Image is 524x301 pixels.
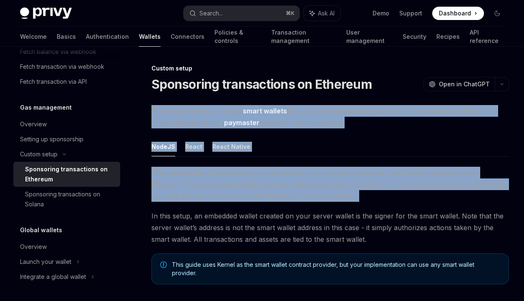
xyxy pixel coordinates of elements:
a: Security [403,27,426,47]
svg: Note [160,261,167,268]
span: ⌘ K [286,10,295,17]
h5: Gas management [20,103,72,113]
a: Recipes [436,27,460,47]
button: NodeJS [151,137,175,156]
a: Sponsoring transactions on Solana [13,187,120,212]
img: dark logo [20,8,72,19]
a: Setting up sponsorship [13,132,120,147]
button: Open in ChatGPT [423,77,495,91]
div: Sponsoring transactions on Solana [25,189,115,209]
div: Overview [20,242,47,252]
a: Basics [57,27,76,47]
a: Wallets [139,27,161,47]
a: Fetch transaction via webhook [13,59,120,74]
a: Dashboard [432,7,484,20]
button: Toggle dark mode [491,7,504,20]
h1: Sponsoring transactions on Ethereum [151,77,372,92]
span: Privy makes it easy to create for your users to sponsor gas fees for transactions on Ethereum. Th... [151,105,509,128]
span: Dashboard [439,9,471,18]
div: Integrate a global wallet [20,272,86,282]
a: Welcome [20,27,47,47]
div: Launch your wallet [20,257,71,267]
a: Overview [13,239,120,254]
span: Open in ChatGPT [439,80,490,88]
button: React [185,137,202,156]
button: React Native [212,137,250,156]
div: Search... [199,8,223,18]
span: This guide explains how to use smart wallets from your server to sponsor gas fees for transaction... [151,167,509,202]
div: Custom setup [151,64,509,73]
a: Overview [13,117,120,132]
a: Demo [373,9,389,18]
div: Sponsoring transactions on Ethereum [25,164,115,184]
a: Policies & controls [214,27,261,47]
a: Support [399,9,422,18]
a: User management [346,27,393,47]
span: This guide uses Kernel as the smart wallet contract provider, but your implementation can use any... [172,261,500,277]
div: Fetch transaction via API [20,77,87,87]
button: Ask AI [304,6,340,21]
strong: smart wallets [243,107,287,115]
a: Connectors [171,27,204,47]
a: Sponsoring transactions on Ethereum [13,162,120,187]
div: Custom setup [20,149,58,159]
span: In this setup, an embedded wallet created on your server wallet is the signer for the smart walle... [151,210,509,245]
div: Overview [20,119,47,129]
a: Fetch transaction via API [13,74,120,89]
a: Authentication [86,27,129,47]
a: paymaster [224,118,259,127]
div: Fetch transaction via webhook [20,62,104,72]
button: Search...⌘K [184,6,300,21]
a: Transaction management [271,27,336,47]
h5: Global wallets [20,225,62,235]
a: API reference [470,27,504,47]
div: Setting up sponsorship [20,134,83,144]
span: Ask AI [318,9,335,18]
